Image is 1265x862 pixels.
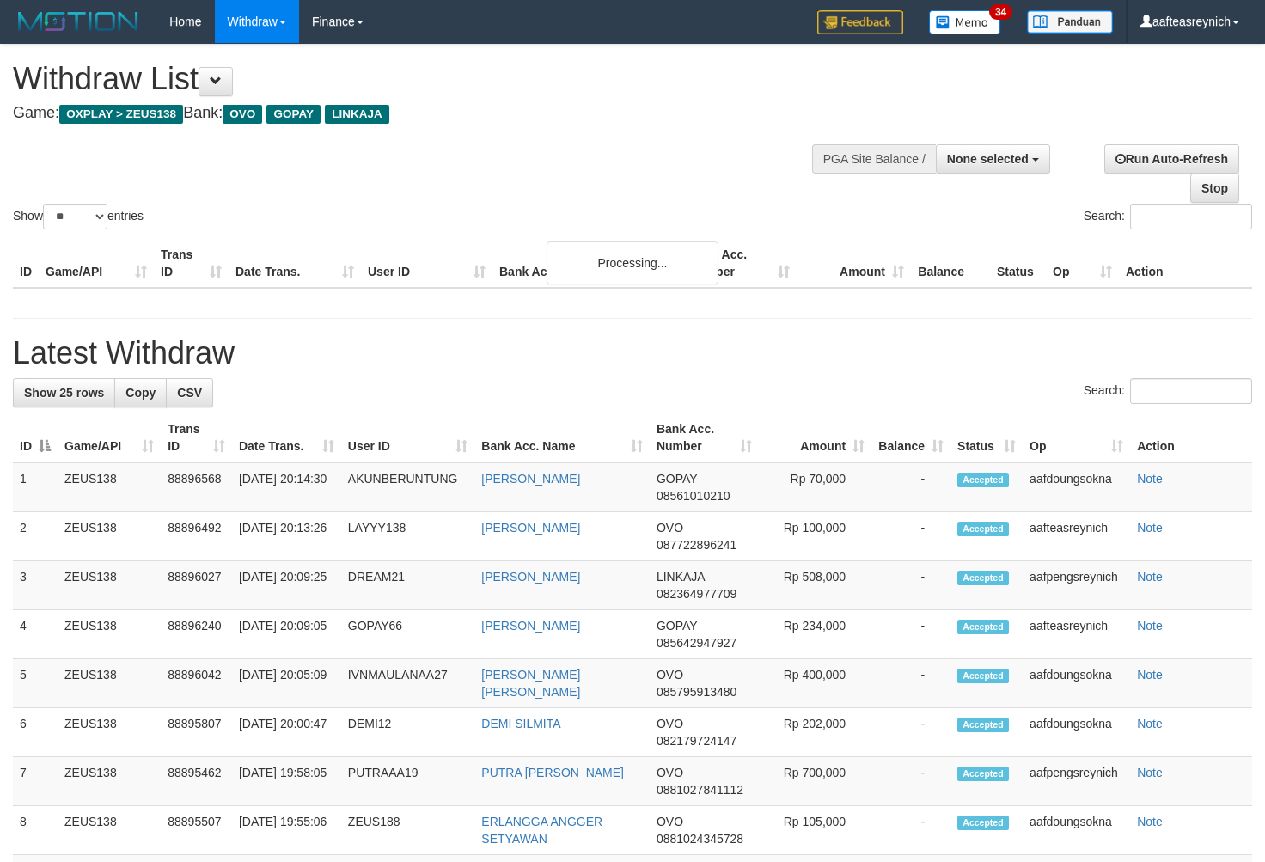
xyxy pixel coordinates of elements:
[24,386,104,400] span: Show 25 rows
[13,239,39,288] th: ID
[871,806,950,855] td: -
[1046,239,1119,288] th: Op
[161,708,232,757] td: 88895807
[759,610,871,659] td: Rp 234,000
[871,659,950,708] td: -
[871,757,950,806] td: -
[1023,806,1130,855] td: aafdoungsokna
[232,561,341,610] td: [DATE] 20:09:25
[1137,570,1163,584] a: Note
[657,766,683,779] span: OVO
[341,806,474,855] td: ZEUS188
[341,708,474,757] td: DEMI12
[1137,521,1163,535] a: Note
[13,659,58,708] td: 5
[481,815,602,846] a: ERLANGGA ANGGER SETYAWAN
[1023,561,1130,610] td: aafpengsreynich
[361,239,492,288] th: User ID
[232,512,341,561] td: [DATE] 20:13:26
[911,239,990,288] th: Balance
[58,708,161,757] td: ZEUS138
[161,561,232,610] td: 88896027
[759,806,871,855] td: Rp 105,000
[161,757,232,806] td: 88895462
[492,239,682,288] th: Bank Acc. Name
[957,816,1009,830] span: Accepted
[13,62,826,96] h1: Withdraw List
[1130,413,1252,462] th: Action
[957,718,1009,732] span: Accepted
[481,668,580,699] a: [PERSON_NAME] [PERSON_NAME]
[1190,174,1239,203] a: Stop
[1084,204,1252,229] label: Search:
[871,512,950,561] td: -
[759,512,871,561] td: Rp 100,000
[341,512,474,561] td: LAYYY138
[177,386,202,400] span: CSV
[125,386,156,400] span: Copy
[657,783,743,797] span: Copy 0881027841112 to clipboard
[166,378,213,407] a: CSV
[1023,708,1130,757] td: aafdoungsokna
[871,413,950,462] th: Balance: activate to sort column ascending
[481,717,560,731] a: DEMI SILMITA
[161,462,232,512] td: 88896568
[58,610,161,659] td: ZEUS138
[13,336,1252,370] h1: Latest Withdraw
[114,378,167,407] a: Copy
[161,413,232,462] th: Trans ID: activate to sort column ascending
[547,241,718,284] div: Processing...
[13,378,115,407] a: Show 25 rows
[474,413,650,462] th: Bank Acc. Name: activate to sort column ascending
[161,610,232,659] td: 88896240
[657,472,697,486] span: GOPAY
[1137,668,1163,682] a: Note
[1137,619,1163,633] a: Note
[232,806,341,855] td: [DATE] 19:55:06
[1119,239,1252,288] th: Action
[947,152,1029,166] span: None selected
[657,717,683,731] span: OVO
[58,757,161,806] td: ZEUS138
[341,561,474,610] td: DREAM21
[232,610,341,659] td: [DATE] 20:09:05
[957,571,1009,585] span: Accepted
[657,685,736,699] span: Copy 085795913480 to clipboard
[481,570,580,584] a: [PERSON_NAME]
[650,413,759,462] th: Bank Acc. Number: activate to sort column ascending
[161,512,232,561] td: 88896492
[759,659,871,708] td: Rp 400,000
[682,239,797,288] th: Bank Acc. Number
[341,659,474,708] td: IVNMAULANAA27
[1137,472,1163,486] a: Note
[13,9,144,34] img: MOTION_logo.png
[13,610,58,659] td: 4
[13,462,58,512] td: 1
[13,413,58,462] th: ID: activate to sort column descending
[817,10,903,34] img: Feedback.jpg
[871,708,950,757] td: -
[58,512,161,561] td: ZEUS138
[161,659,232,708] td: 88896042
[957,767,1009,781] span: Accepted
[1023,659,1130,708] td: aafdoungsokna
[957,620,1009,634] span: Accepted
[1130,378,1252,404] input: Search:
[223,105,262,124] span: OVO
[229,239,361,288] th: Date Trans.
[341,757,474,806] td: PUTRAAA19
[1023,757,1130,806] td: aafpengsreynich
[232,659,341,708] td: [DATE] 20:05:09
[657,587,736,601] span: Copy 082364977709 to clipboard
[812,144,936,174] div: PGA Site Balance /
[13,757,58,806] td: 7
[1027,10,1113,34] img: panduan.png
[341,413,474,462] th: User ID: activate to sort column ascending
[657,521,683,535] span: OVO
[232,757,341,806] td: [DATE] 19:58:05
[13,806,58,855] td: 8
[341,462,474,512] td: AKUNBERUNTUNG
[161,806,232,855] td: 88895507
[58,561,161,610] td: ZEUS138
[266,105,321,124] span: GOPAY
